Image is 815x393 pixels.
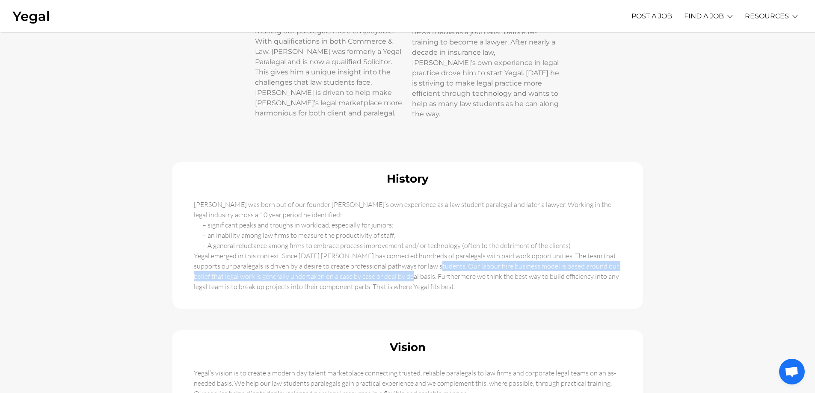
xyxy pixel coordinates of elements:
div: Open chat [779,359,805,384]
a: POST A JOB [631,4,672,28]
h6: [PERSON_NAME] works in Operations at [GEOGRAPHIC_DATA], and is tasked with making our paralegals ... [255,6,403,118]
li: – A general reluctance among firms to embrace process improvement and/ or technology (often to th... [202,240,622,251]
b: Vision [390,340,426,354]
a: FIND A JOB [684,4,724,28]
li: – an inability among law firms to measure the productivity of staff; [202,230,622,240]
div: [PERSON_NAME] was born out of our founder [PERSON_NAME]’s own experience as a law student paraleg... [177,199,639,304]
li: – significant peaks and troughs in workload, especially for juniors; [202,220,622,230]
b: History [387,172,429,186]
a: RESOURCES [745,4,789,28]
